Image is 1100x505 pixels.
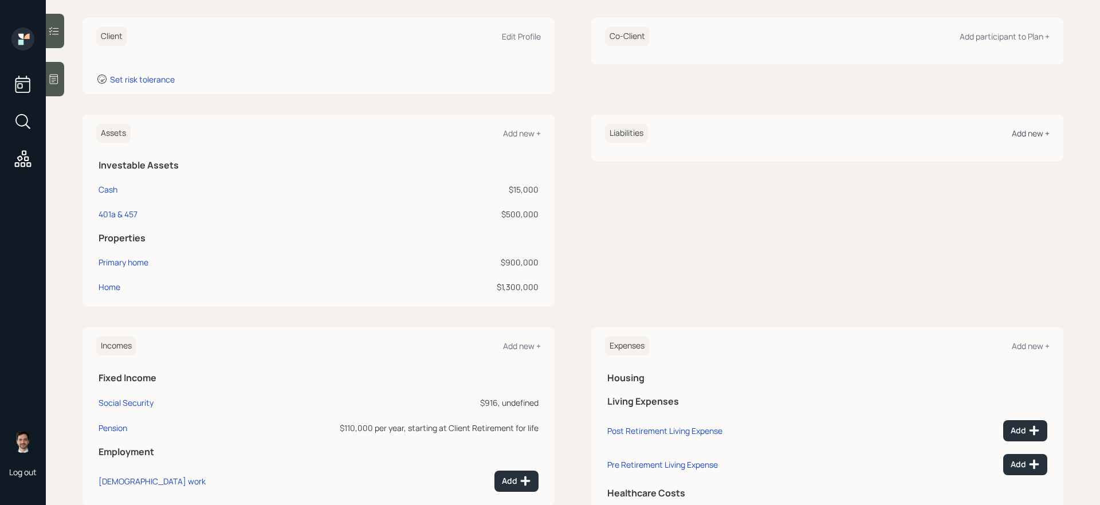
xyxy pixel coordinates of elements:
[605,27,650,46] h6: Co-Client
[9,467,37,477] div: Log out
[502,475,531,487] div: Add
[607,459,718,470] div: Pre Retirement Living Expense
[1003,420,1047,441] button: Add
[99,397,154,408] div: Social Security
[96,124,131,143] h6: Assets
[607,425,722,436] div: Post Retirement Living Expense
[503,128,541,139] div: Add new +
[503,340,541,351] div: Add new +
[605,124,648,143] h6: Liabilities
[1012,340,1050,351] div: Add new +
[99,183,117,195] div: Cash
[1012,128,1050,139] div: Add new +
[339,256,539,268] div: $900,000
[99,233,539,244] h5: Properties
[99,160,539,171] h5: Investable Assets
[99,447,539,457] h5: Employment
[502,31,541,42] div: Edit Profile
[339,183,539,195] div: $15,000
[99,422,127,433] div: Pension
[96,27,127,46] h6: Client
[99,256,148,268] div: Primary home
[607,373,1047,383] h5: Housing
[605,336,649,355] h6: Expenses
[339,281,539,293] div: $1,300,000
[1003,454,1047,475] button: Add
[110,74,175,85] div: Set risk tolerance
[99,476,206,487] div: [DEMOGRAPHIC_DATA] work
[1011,425,1040,436] div: Add
[99,208,137,220] div: 401a & 457
[607,488,1047,499] h5: Healthcare Costs
[96,336,136,355] h6: Incomes
[99,281,120,293] div: Home
[1011,459,1040,470] div: Add
[494,471,539,492] button: Add
[339,208,539,220] div: $500,000
[960,31,1050,42] div: Add participant to Plan +
[11,430,34,453] img: jonah-coleman-headshot.png
[256,422,539,434] div: $110,000 per year, starting at Client Retirement for life
[99,373,539,383] h5: Fixed Income
[607,396,1047,407] h5: Living Expenses
[256,397,539,409] div: $916, undefined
